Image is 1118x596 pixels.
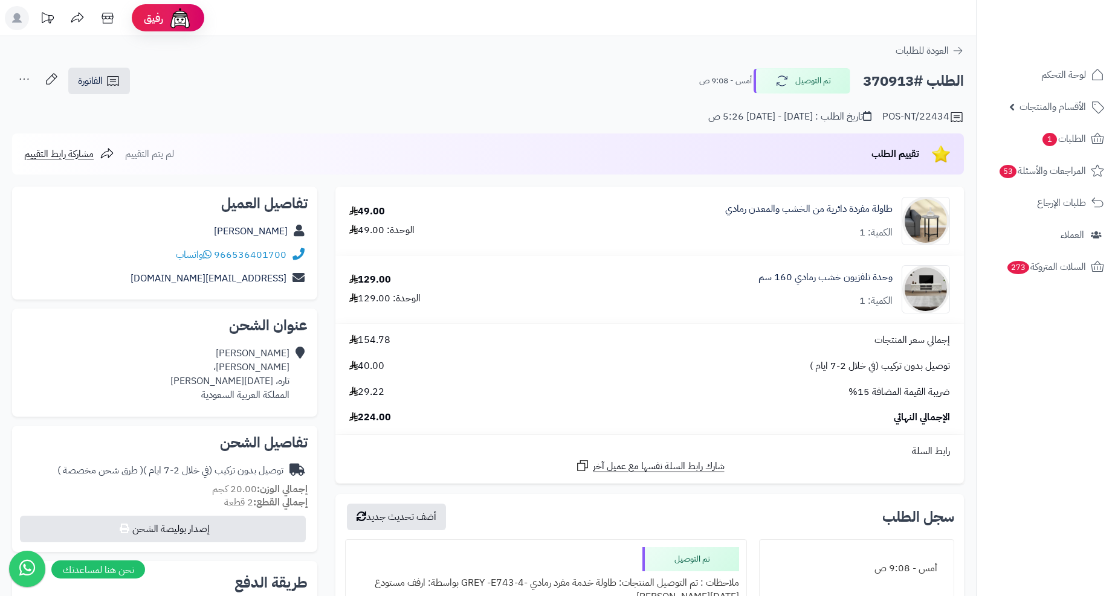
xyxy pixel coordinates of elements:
h2: الطلب #370913 [863,69,964,94]
img: logo-2.png [1036,32,1107,57]
span: شارك رابط السلة نفسها مع عميل آخر [593,460,725,473]
span: 53 [1000,165,1016,178]
span: 224.00 [349,411,391,425]
span: ( طرق شحن مخصصة ) [57,463,143,478]
strong: إجمالي القطع: [253,495,308,510]
button: إصدار بوليصة الشحن [20,516,306,542]
h2: تفاصيل العميل [22,196,308,211]
a: السلات المتروكة273 [984,252,1111,281]
span: توصيل بدون تركيب (في خلال 2-7 ايام ) [810,359,950,373]
span: الإجمالي النهائي [894,411,950,425]
a: [PERSON_NAME] [214,224,288,239]
h2: تفاصيل الشحن [22,435,308,450]
div: POS-NT/22434 [882,110,964,124]
div: أمس - 9:08 ص [767,557,946,580]
button: تم التوصيل [754,68,850,94]
a: مشاركة رابط التقييم [24,147,114,161]
a: 966536401700 [214,248,286,262]
a: تحديثات المنصة [32,6,62,33]
span: المراجعات والأسئلة [998,162,1086,179]
span: الأقسام والمنتجات [1019,98,1086,115]
a: المراجعات والأسئلة53 [984,156,1111,185]
a: الفاتورة [68,68,130,94]
div: تم التوصيل [642,547,739,571]
div: الوحدة: 129.00 [349,292,421,306]
span: السلات المتروكة [1006,258,1086,275]
h3: سجل الطلب [882,510,954,524]
span: 1 [1042,133,1057,146]
span: العودة للطلبات [896,43,949,58]
div: الكمية: 1 [859,294,893,308]
span: تقييم الطلب [871,147,919,161]
img: 1750573879-220601011455-90x90.jpg [902,265,949,313]
div: الكمية: 1 [859,226,893,240]
span: رفيق [144,11,163,25]
span: الطلبات [1041,130,1086,147]
div: رابط السلة [340,444,959,458]
span: 40.00 [349,359,384,373]
span: إجمالي سعر المنتجات [874,333,950,347]
strong: إجمالي الوزن: [257,482,308,496]
h2: عنوان الشحن [22,318,308,333]
a: طلبات الإرجاع [984,188,1111,217]
a: العملاء [984,220,1111,249]
a: شارك رابط السلة نفسها مع عميل آخر [575,458,725,473]
img: 1750072666-1-90x90.jpg [902,197,949,245]
span: الفاتورة [78,74,103,88]
div: 129.00 [349,273,391,287]
a: واتساب [176,248,212,262]
span: 29.22 [349,385,384,399]
a: العودة للطلبات [896,43,964,58]
span: العملاء [1061,226,1084,243]
span: 154.78 [349,333,390,347]
small: أمس - 9:08 ص [699,75,752,87]
a: [EMAIL_ADDRESS][DOMAIN_NAME] [131,271,286,286]
button: أضف تحديث جديد [347,504,446,530]
span: 273 [1007,261,1029,274]
div: تاريخ الطلب : [DATE] - [DATE] 5:26 ص [708,110,871,124]
span: لوحة التحكم [1041,66,1086,83]
a: طاولة مفردة دائرية من الخشب والمعدن رمادي [725,202,893,216]
span: مشاركة رابط التقييم [24,147,94,161]
a: لوحة التحكم [984,60,1111,89]
div: الوحدة: 49.00 [349,223,415,237]
small: 20.00 كجم [212,482,308,496]
img: ai-face.png [168,6,192,30]
div: توصيل بدون تركيب (في خلال 2-7 ايام ) [57,464,283,478]
div: 49.00 [349,205,385,219]
a: الطلبات1 [984,124,1111,153]
small: 2 قطعة [224,495,308,510]
span: طلبات الإرجاع [1037,194,1086,211]
span: لم يتم التقييم [125,147,174,161]
div: [PERSON_NAME] [PERSON_NAME]، تاره، [DATE][PERSON_NAME] المملكة العربية السعودية [170,347,289,402]
a: وحدة تلفزيون خشب رمادي 160 سم [758,271,893,284]
span: ضريبة القيمة المضافة 15% [848,385,950,399]
h2: طريقة الدفع [234,575,308,590]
